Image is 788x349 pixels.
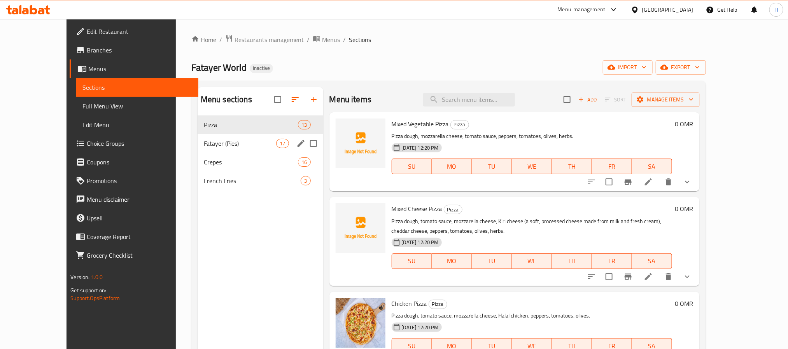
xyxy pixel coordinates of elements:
button: SA [632,159,672,174]
span: Sort sections [286,90,305,109]
button: import [603,60,653,75]
div: items [301,176,310,185]
span: SU [395,255,429,267]
span: Choice Groups [87,139,192,148]
span: Select to update [601,174,617,190]
span: Branches [87,45,192,55]
span: Sections [349,35,371,44]
a: Sections [76,78,198,97]
a: Edit menu item [644,177,653,187]
div: items [276,139,289,148]
span: import [609,63,646,72]
a: Restaurants management [225,35,304,45]
button: show more [678,173,697,191]
span: Pizza [444,205,462,214]
button: edit [295,138,307,149]
p: Pizza dough, tomato sauce, mozzarella cheese, Halal chicken, peppers, tomatoes, olives. [392,311,672,321]
span: Get support on: [70,285,106,295]
input: search [423,93,515,106]
span: Full Menu View [82,101,192,111]
li: / [219,35,222,44]
button: Manage items [632,92,700,107]
a: Menu disclaimer [70,190,198,209]
button: SU [392,253,432,269]
span: Upsell [87,213,192,223]
nav: breadcrumb [191,35,706,45]
div: [GEOGRAPHIC_DATA] [642,5,693,14]
button: WE [512,253,552,269]
span: Edit Menu [82,120,192,129]
a: Upsell [70,209,198,227]
span: 3 [301,177,310,185]
a: Edit menu item [644,272,653,281]
span: Crepes [204,157,298,167]
span: TH [555,255,589,267]
span: Select to update [601,269,617,285]
span: Pizza [429,300,447,309]
div: Pizza [450,120,469,129]
div: Pizza [444,205,462,214]
button: sort-choices [582,173,601,191]
button: SU [392,159,432,174]
button: Branch-specific-item [619,173,637,191]
span: Fatayer (Pies) [204,139,276,148]
a: Branches [70,41,198,59]
div: Menu-management [558,5,606,14]
span: Select section [559,91,575,108]
a: Edit Menu [76,115,198,134]
span: French Fries [204,176,301,185]
span: Mixed Vegetable Pizza [392,118,449,130]
span: 1.0.0 [91,272,103,282]
span: Select section first [600,94,632,106]
div: Pizza13 [198,115,323,134]
button: show more [678,267,697,286]
a: Grocery Checklist [70,246,198,265]
div: Inactive [250,64,273,73]
span: Add [577,95,598,104]
span: Sections [82,83,192,92]
button: sort-choices [582,267,601,286]
span: Coupons [87,157,192,167]
a: Promotions [70,171,198,190]
span: FR [595,161,629,172]
h2: Menu sections [201,94,252,105]
span: Manage items [638,95,693,105]
h2: Menu items [329,94,372,105]
span: SA [635,161,669,172]
span: WE [515,161,549,172]
button: TU [472,253,512,269]
a: Support.OpsPlatform [70,293,120,303]
span: TH [555,161,589,172]
span: Fatayer World [191,59,247,76]
span: 13 [298,121,310,129]
span: Chicken Pizza [392,298,427,309]
span: 16 [298,159,310,166]
svg: Show Choices [683,177,692,187]
a: Menus [313,35,340,45]
img: Chicken Pizza [336,298,385,348]
button: FR [592,159,632,174]
div: Crepes16 [198,153,323,171]
a: Choice Groups [70,134,198,153]
div: Fatayer (Pies)17edit [198,134,323,153]
span: Pizza [451,120,469,129]
span: [DATE] 12:20 PM [399,144,442,152]
span: MO [435,161,469,172]
div: items [298,120,310,129]
span: H [774,5,778,14]
button: Add [575,94,600,106]
button: export [656,60,706,75]
a: Full Menu View [76,97,198,115]
span: Menus [88,64,192,73]
button: delete [659,173,678,191]
span: Restaurants management [235,35,304,44]
img: Mixed Vegetable Pizza [336,119,385,168]
a: Home [191,35,216,44]
button: TH [552,253,592,269]
span: SA [635,255,669,267]
span: TU [475,161,509,172]
img: Mixed Cheese Pizza [336,203,385,253]
span: Add item [575,94,600,106]
span: FR [595,255,629,267]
